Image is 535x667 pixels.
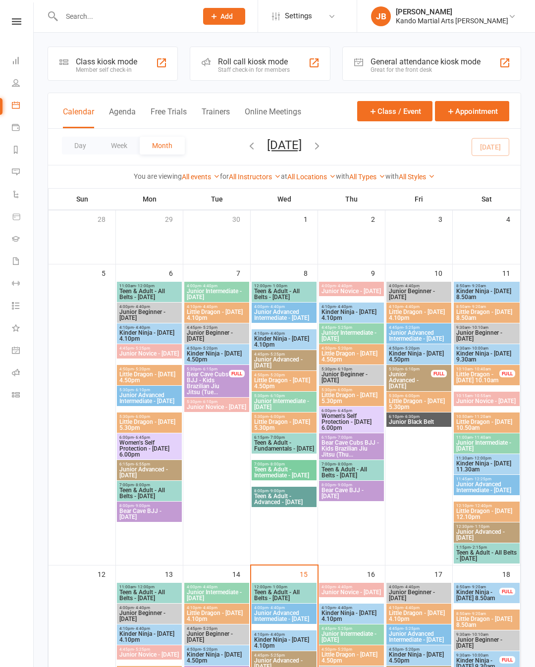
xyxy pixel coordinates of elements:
button: Month [140,137,185,154]
th: Wed [251,189,318,209]
div: 15 [300,565,318,582]
span: - 4:40pm [336,305,352,309]
span: Kinder Ninja - [DATE] 8.50am [456,589,500,601]
div: 1 [304,210,318,227]
span: Junior Beginner - [DATE] [388,288,449,300]
span: Kinder Ninja - [DATE] 8.50am [456,288,518,300]
span: - 8:00pm [336,462,352,466]
span: Junior Beginner - [DATE] [119,309,180,321]
span: Women's Self Protection - [DATE] 6.00pm [119,440,180,458]
div: 14 [232,565,250,582]
span: Kinder Ninja - [DATE] 4.10pm [119,631,180,643]
span: 4:50pm [388,346,449,351]
span: Junior Intermediate - [DATE] [186,288,247,300]
span: Junior Advanced - [DATE] [254,357,315,368]
span: - 6:10pm [201,400,217,404]
span: - 6:30pm [403,414,420,419]
span: - 4:40pm [268,331,285,336]
span: 4:50pm [186,346,247,351]
span: - 10:40am [473,367,491,371]
span: - 6:00pm [403,394,420,398]
span: Little Dragon - [DATE] 12.10pm [456,508,518,520]
div: 10 [434,264,452,281]
div: 9 [371,264,385,281]
span: 11:00am [456,435,518,440]
button: Class / Event [357,101,432,121]
span: Teen & Adult - All Belts - [DATE] [321,466,382,478]
a: General attendance kiosk mode [12,340,34,362]
span: - 12:00pm [473,456,491,461]
span: 4:10pm [254,632,315,637]
span: - 5:25pm [336,626,352,631]
span: - 4:40pm [336,284,352,288]
div: FULL [431,370,447,377]
div: 4 [506,210,520,227]
strong: You are viewing [134,172,182,180]
span: - 10:00am [470,346,488,351]
div: FULL [229,370,245,377]
th: Fri [385,189,453,209]
span: 8:00pm [119,504,180,508]
span: - 9:00pm [134,504,150,508]
strong: at [281,172,287,180]
span: 4:45pm [119,346,180,351]
span: Little Dragon - [DATE] 4.10pm [186,610,247,622]
span: 9:30am [456,346,518,351]
span: - 9:00pm [336,483,352,487]
span: Teen & Adult - All Belts - [DATE] [254,288,315,300]
a: Product Sales [12,206,34,229]
span: 4:10pm [388,606,449,610]
button: Appointment [435,101,509,121]
span: 5:30pm [388,367,431,371]
span: 4:00pm [186,284,247,288]
span: 6:10pm [388,414,449,419]
span: Little Dragon - [DATE] 4.10pm [388,309,449,321]
span: Teen & Adult - All Belts - [DATE] [119,487,180,499]
span: - 8:00pm [268,462,285,466]
span: 4:50pm [321,346,382,351]
span: Junior Advanced - [DATE] [456,529,518,541]
span: - 9:20am [470,585,486,589]
span: Junior Beginner - [DATE] [388,589,449,601]
div: 7 [236,264,250,281]
a: All Locations [287,173,336,181]
strong: with [336,172,349,180]
span: 4:00pm [321,585,382,589]
span: 11:00am [119,284,180,288]
span: Junior Beginner - [DATE] [456,330,518,342]
span: - 7:00pm [268,435,285,440]
span: - 12:00pm [136,585,155,589]
div: Member self check-in [76,66,137,73]
span: Add [220,12,233,20]
div: 18 [502,565,520,582]
button: Day [62,137,99,154]
span: Teen & Adult - All Belts - [DATE] [254,589,315,601]
span: Bear Cave Cubs BJJ - Kids Brazilian Jiu Jitsu (Tue... [186,371,229,395]
span: 5:30pm [321,367,382,371]
span: - 5:25pm [134,346,150,351]
a: Calendar [12,95,34,117]
span: 8:50am [456,612,518,616]
span: 4:00pm [321,284,382,288]
span: - 5:25pm [336,325,352,330]
th: Tue [183,189,251,209]
a: Payments [12,117,34,140]
span: Kinder Ninja - [DATE] 4.10pm [254,637,315,649]
span: 8:50am [456,585,500,589]
span: 4:10pm [186,305,247,309]
span: 4:45pm [186,626,247,631]
span: Junior Intermediate - [DATE] [254,398,315,410]
span: 4:00pm [388,284,449,288]
span: Junior Intermediate - [DATE] [456,440,518,452]
div: FULL [499,370,515,377]
span: - 4:40pm [403,585,420,589]
span: - 2:15pm [471,545,487,550]
span: Junior Advanced Intermediate - [DATE] [254,610,315,622]
span: Junior Novice - [DATE] [186,404,247,410]
span: Junior Advanced Intermediate - [DATE] [388,330,449,342]
span: 5:30pm [119,414,180,419]
span: - 4:40pm [134,606,150,610]
span: - 10:10am [470,325,488,330]
span: 9:30am [456,632,518,637]
span: 12:10pm [456,504,518,508]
